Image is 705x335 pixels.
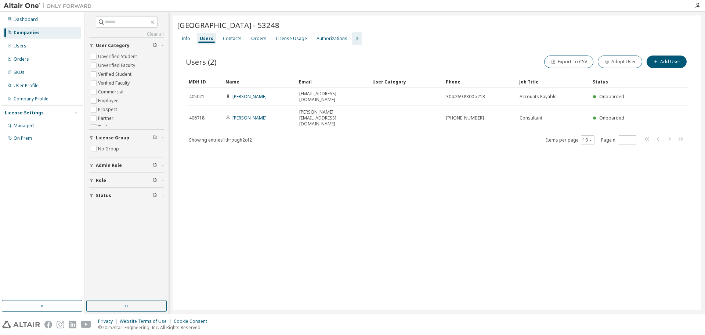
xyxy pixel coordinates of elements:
div: Companies [14,30,40,36]
button: Adopt User [598,56,642,68]
label: Unverified Faculty [98,61,137,70]
div: Privacy [98,318,120,324]
span: Role [96,178,106,183]
span: License Group [96,135,129,141]
span: Consultant [520,115,542,121]
span: 304.269.8300 x213 [446,94,485,100]
label: Verified Student [98,70,133,79]
div: Company Profile [14,96,48,102]
label: Employee [98,96,120,105]
img: Altair One [4,2,95,10]
span: Accounts Payable [520,94,557,100]
label: Trial [98,123,109,132]
div: MDH ID [189,76,220,88]
div: Orders [251,36,267,42]
div: Managed [14,123,34,129]
div: User Profile [14,83,39,89]
a: [PERSON_NAME] [232,93,267,100]
div: SKUs [14,70,25,75]
img: linkedin.svg [69,321,76,328]
span: Clear filter [153,163,157,168]
button: 10 [583,137,593,143]
span: User Category [96,43,130,49]
span: 406718 [189,115,205,121]
span: Onboarded [599,93,624,100]
label: Prospect [98,105,119,114]
img: youtube.svg [81,321,91,328]
span: Page n. [601,135,636,145]
img: altair_logo.svg [2,321,40,328]
button: Add User [647,56,687,68]
span: 405021 [189,94,205,100]
div: On Prem [14,135,32,141]
div: License Usage [276,36,307,42]
img: instagram.svg [57,321,64,328]
label: Verified Faculty [98,79,131,88]
button: Export To CSV [544,56,593,68]
img: facebook.svg [44,321,52,328]
label: Partner [98,114,115,123]
div: Email [299,76,366,88]
button: User Category [89,38,164,54]
span: [PERSON_NAME][EMAIL_ADDRESS][DOMAIN_NAME] [299,109,366,127]
label: Commercial [98,88,125,96]
a: Clear all [89,31,164,37]
button: Role [89,172,164,189]
span: Onboarded [599,115,624,121]
button: License Group [89,130,164,146]
button: Admin Role [89,157,164,174]
span: Clear filter [153,135,157,141]
a: [PERSON_NAME] [232,115,267,121]
span: Clear filter [153,193,157,199]
span: Clear filter [153,178,157,183]
span: Admin Role [96,163,122,168]
span: Items per page [546,135,594,145]
span: [PHONE_NUMBER] [446,115,484,121]
label: No Group [98,145,120,153]
div: Name [225,76,293,88]
div: License Settings [5,110,44,116]
span: [EMAIL_ADDRESS][DOMAIN_NAME] [299,91,366,103]
button: Status [89,188,164,204]
div: Orders [14,56,29,62]
div: User Category [372,76,440,88]
span: Showing entries 1 through 2 of 2 [189,137,252,143]
div: Status [593,76,644,88]
div: Contacts [223,36,242,42]
div: Dashboard [14,17,38,22]
div: Phone [446,76,513,88]
label: Unverified Student [98,52,138,61]
span: Users (2) [186,57,217,67]
span: Clear filter [153,43,157,49]
span: [GEOGRAPHIC_DATA] - 53248 [177,20,279,30]
p: © 2025 Altair Engineering, Inc. All Rights Reserved. [98,324,211,331]
div: Authorizations [317,36,347,42]
div: Users [14,43,26,49]
div: Job Title [519,76,587,88]
div: Website Terms of Use [120,318,174,324]
div: Info [182,36,190,42]
div: Users [200,36,213,42]
span: Status [96,193,111,199]
div: Cookie Consent [174,318,211,324]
